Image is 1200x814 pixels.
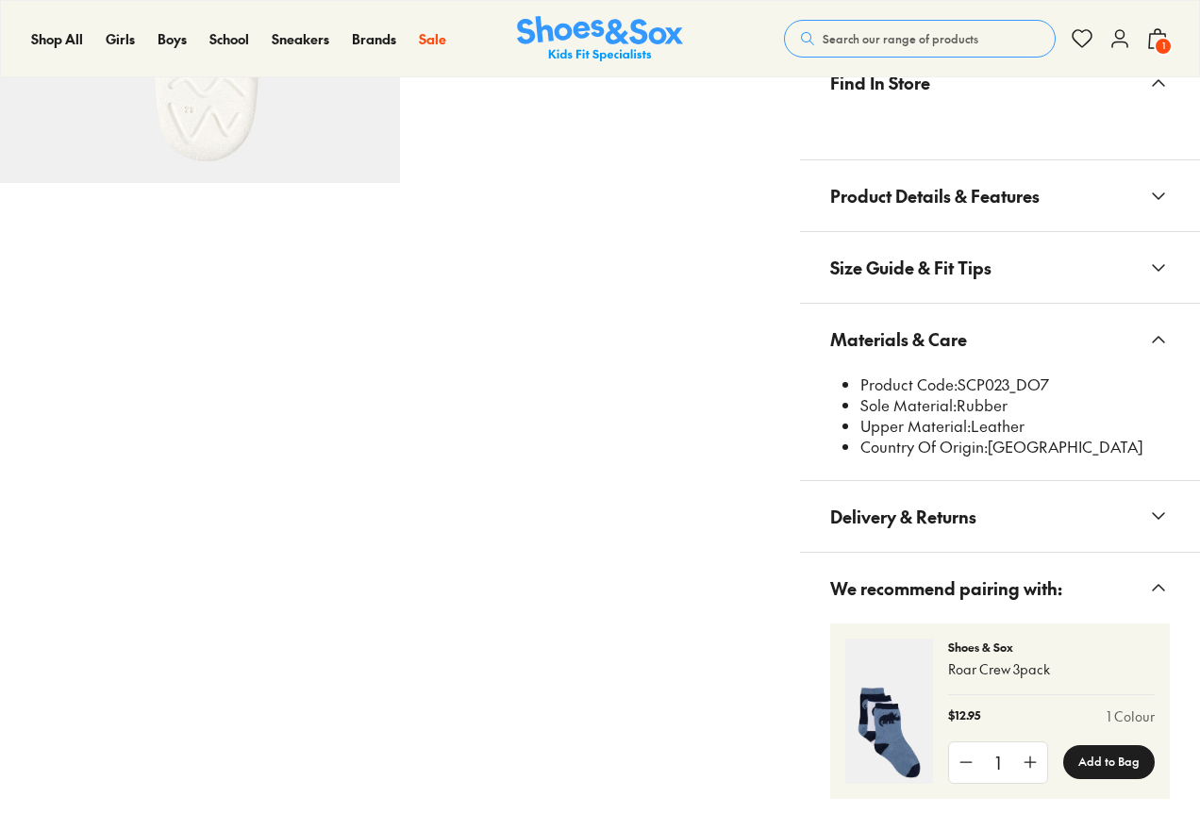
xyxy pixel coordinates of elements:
[352,29,396,49] a: Brands
[1063,745,1155,779] button: Add to Bag
[800,232,1200,303] button: Size Guide & Fit Tips
[830,55,930,110] span: Find In Store
[106,29,135,48] span: Girls
[860,437,1170,457] li: [GEOGRAPHIC_DATA]
[419,29,446,49] a: Sale
[31,29,83,49] a: Shop All
[860,416,1170,437] li: Leather
[1154,37,1173,56] span: 1
[845,639,933,784] img: 4-493178_1
[1146,18,1169,59] button: 1
[860,374,1170,395] li: SCP023_DO7
[158,29,187,48] span: Boys
[419,29,446,48] span: Sale
[158,29,187,49] a: Boys
[860,394,957,415] span: Sole Material:
[800,47,1200,118] button: Find In Store
[800,304,1200,374] button: Materials & Care
[830,489,976,544] span: Delivery & Returns
[209,29,249,48] span: School
[1107,706,1155,726] a: 1 Colour
[830,311,967,367] span: Materials & Care
[800,160,1200,231] button: Product Details & Features
[800,481,1200,552] button: Delivery & Returns
[948,706,980,726] p: $12.95
[830,168,1040,224] span: Product Details & Features
[983,742,1013,783] div: 1
[860,415,971,436] span: Upper Material:
[106,29,135,49] a: Girls
[948,659,1155,679] p: Roar Crew 3pack
[830,560,1062,616] span: We recommend pairing with:
[800,553,1200,623] button: We recommend pairing with:
[860,395,1170,416] li: Rubber
[272,29,329,48] span: Sneakers
[830,240,992,295] span: Size Guide & Fit Tips
[860,374,958,394] span: Product Code:
[517,16,683,62] a: Shoes & Sox
[948,639,1155,656] p: Shoes & Sox
[352,29,396,48] span: Brands
[830,118,1170,137] iframe: Find in Store
[784,20,1056,58] button: Search our range of products
[31,29,83,48] span: Shop All
[860,436,988,457] span: Country Of Origin:
[823,30,978,47] span: Search our range of products
[272,29,329,49] a: Sneakers
[209,29,249,49] a: School
[517,16,683,62] img: SNS_Logo_Responsive.svg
